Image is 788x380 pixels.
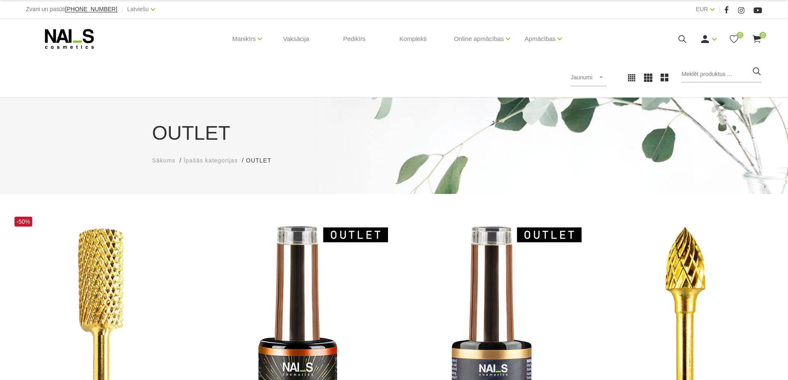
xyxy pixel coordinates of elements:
span: 0 [737,32,743,38]
span: | [719,4,720,14]
li: OUTLET [246,156,280,165]
a: Apmācības [525,22,556,55]
span: 0 [759,32,766,38]
span: Īpašās kategorijas [184,157,238,164]
a: 0 [729,34,739,44]
a: Pedikīrs [336,19,372,59]
h1: OUTLET [152,118,636,148]
a: Latviešu [127,4,149,14]
span: -50% [14,217,32,227]
a: Komplekti [393,19,434,59]
a: 0 [752,34,762,44]
span: Jaunumi [570,74,592,81]
a: EUR [696,4,708,14]
a: [PHONE_NUMBER] [65,6,117,12]
input: Meklēt produktus ... [681,66,762,83]
a: Īpašās kategorijas [184,156,238,165]
a: Manikīrs [232,22,256,55]
span: Sākums [152,157,176,164]
a: Online apmācības [454,22,504,55]
a: Vaksācija [276,19,316,59]
a: Sākums [152,156,176,165]
div: Zvani un pasūti [26,4,117,14]
span: | [122,4,123,14]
